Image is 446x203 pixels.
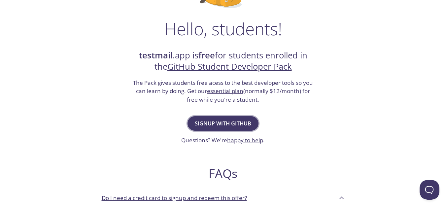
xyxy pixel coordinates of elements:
h1: Hello, students! [164,19,282,39]
h3: Questions? We're . [181,136,265,145]
h2: .app is for students enrolled in the [132,50,314,73]
a: GitHub Student Developer Pack [167,61,292,72]
p: Do I need a credit card to signup and redeem this offer? [102,194,247,202]
a: happy to help [227,136,263,144]
iframe: Help Scout Beacon - Open [420,180,439,200]
strong: free [198,50,215,61]
h2: FAQs [96,166,350,181]
h3: The Pack gives students free acess to the best developer tools so you can learn by doing. Get our... [132,79,314,104]
button: Signup with GitHub [188,116,258,131]
strong: testmail [139,50,173,61]
span: Signup with GitHub [195,119,251,128]
a: essential plan [207,87,243,95]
